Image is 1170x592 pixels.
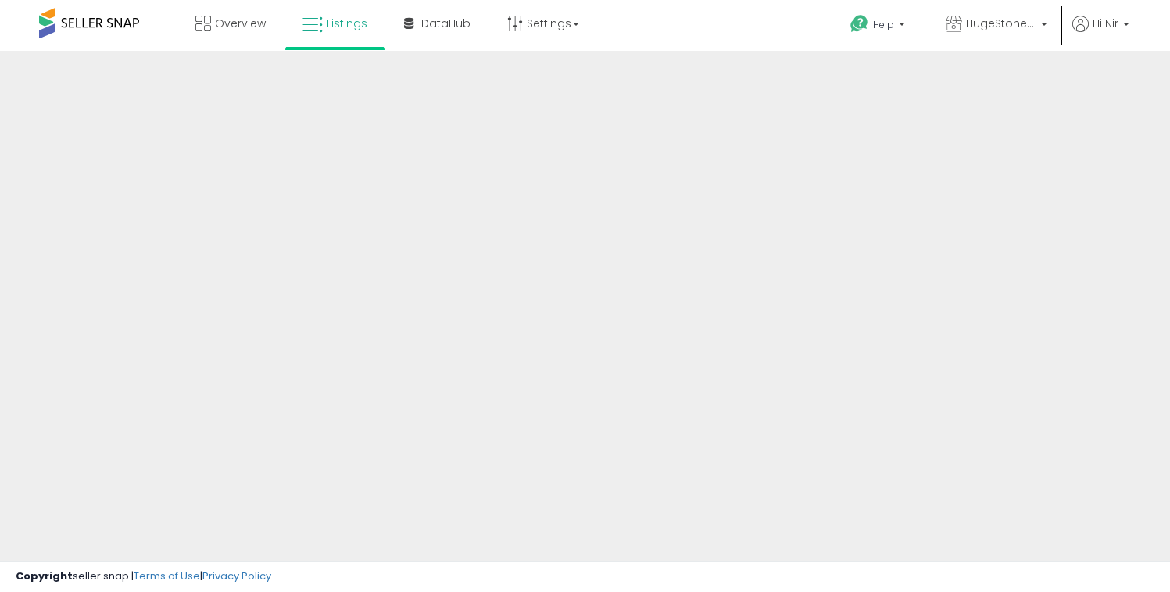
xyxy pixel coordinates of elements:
span: Help [873,18,894,31]
span: Hi Nir [1093,16,1118,31]
span: Listings [327,16,367,31]
span: Overview [215,16,266,31]
strong: Copyright [16,569,73,583]
span: HugeStone Store [966,16,1036,31]
a: Terms of Use [134,569,200,583]
i: Get Help [850,14,869,34]
a: Help [838,2,921,51]
span: DataHub [421,16,471,31]
a: Privacy Policy [202,569,271,583]
a: Hi Nir [1072,16,1129,51]
div: seller snap | | [16,569,271,584]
